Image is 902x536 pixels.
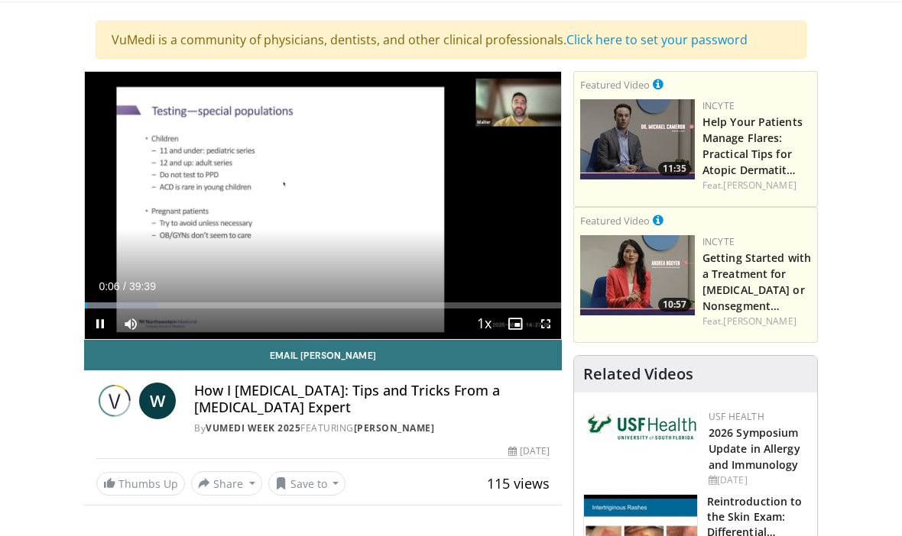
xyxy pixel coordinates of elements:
[85,302,561,308] div: Progress Bar
[658,162,691,176] span: 11:35
[566,31,748,48] a: Click here to set your password
[658,298,691,312] span: 10:57
[702,315,811,328] div: Feat.
[580,235,695,315] a: 10:57
[723,179,796,192] a: [PERSON_NAME]
[354,421,435,434] a: [PERSON_NAME]
[139,383,176,419] a: W
[84,340,562,370] a: Email [PERSON_NAME]
[99,280,119,292] span: 0:06
[580,99,695,179] a: 11:35
[85,308,115,339] button: Pause
[702,235,735,248] a: Incyte
[583,365,693,383] h4: Related Videos
[580,214,650,228] small: Featured Video
[487,474,550,492] span: 115 views
[194,383,550,415] h4: How I [MEDICAL_DATA]: Tips and Tricks From a [MEDICAL_DATA] Expert
[586,410,701,444] img: 6ba8804a-8538-4002-95e7-a8f8012d4a11.png.150x105_q85_autocrop_double_scale_upscale_version-0.2.jpg
[96,383,133,419] img: Vumedi Week 2025
[129,280,156,292] span: 39:39
[702,250,811,313] a: Getting Started with a Treatment for [MEDICAL_DATA] or Nonsegment…
[709,473,805,487] div: [DATE]
[85,72,561,339] video-js: Video Player
[96,472,185,496] a: Thumbs Up
[580,235,695,315] img: e02a99de-beb8-4d69-a8cb-018b1ffb8f0c.png.150x105_q85_crop-smart_upscale.jpg
[115,308,146,339] button: Mute
[702,115,803,177] a: Help Your Patients Manage Flares: Practical Tips for Atopic Dermatit…
[709,410,764,423] a: USF Health
[268,471,346,496] button: Save to
[500,308,530,339] button: Enable picture-in-picture mode
[194,421,550,435] div: By FEATURING
[709,425,800,472] a: 2026 Symposium Update in Allergy and Immunology
[702,179,811,192] div: Feat.
[191,471,262,496] button: Share
[206,421,300,434] a: Vumedi Week 2025
[580,78,650,92] small: Featured Video
[580,99,695,179] img: 601112bd-de26-4187-b266-f7c9c3587f14.png.150x105_q85_crop-smart_upscale.jpg
[530,308,561,339] button: Fullscreen
[723,315,796,328] a: [PERSON_NAME]
[508,444,550,458] div: [DATE]
[702,99,735,112] a: Incyte
[96,21,806,59] div: VuMedi is a community of physicians, dentists, and other clinical professionals.
[469,308,500,339] button: Playback Rate
[123,280,126,292] span: /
